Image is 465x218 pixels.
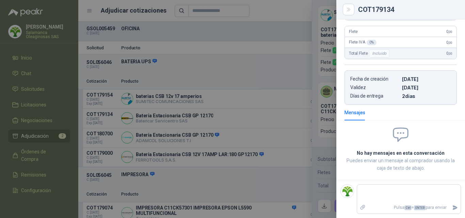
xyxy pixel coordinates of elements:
[350,85,399,90] p: Validez
[414,205,426,210] span: ENTER
[341,185,354,198] img: Company Logo
[402,76,451,82] p: [DATE]
[350,93,399,99] p: Días de entrega
[358,6,457,13] div: COT179134
[369,49,389,57] div: Incluido
[402,93,451,99] p: 2 dias
[369,202,450,214] p: Pulsa + para enviar
[446,51,452,56] span: 0
[449,202,461,214] button: Enviar
[344,157,457,172] p: Puedes enviar un mensaje al comprador usando la caja de texto de abajo.
[344,109,365,116] div: Mensajes
[349,29,358,34] span: Flete
[448,30,452,34] span: ,00
[402,85,451,90] p: [DATE]
[357,202,369,214] label: Adjuntar archivos
[446,40,452,45] span: 0
[349,40,376,45] span: Flete IVA
[448,52,452,55] span: ,00
[448,41,452,45] span: ,00
[344,5,353,14] button: Close
[349,49,391,57] span: Total Flete
[350,76,399,82] p: Fecha de creación
[446,29,452,34] span: 0
[344,149,457,157] h2: No hay mensajes en esta conversación
[404,205,412,210] span: Ctrl
[367,40,376,45] div: 0 %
